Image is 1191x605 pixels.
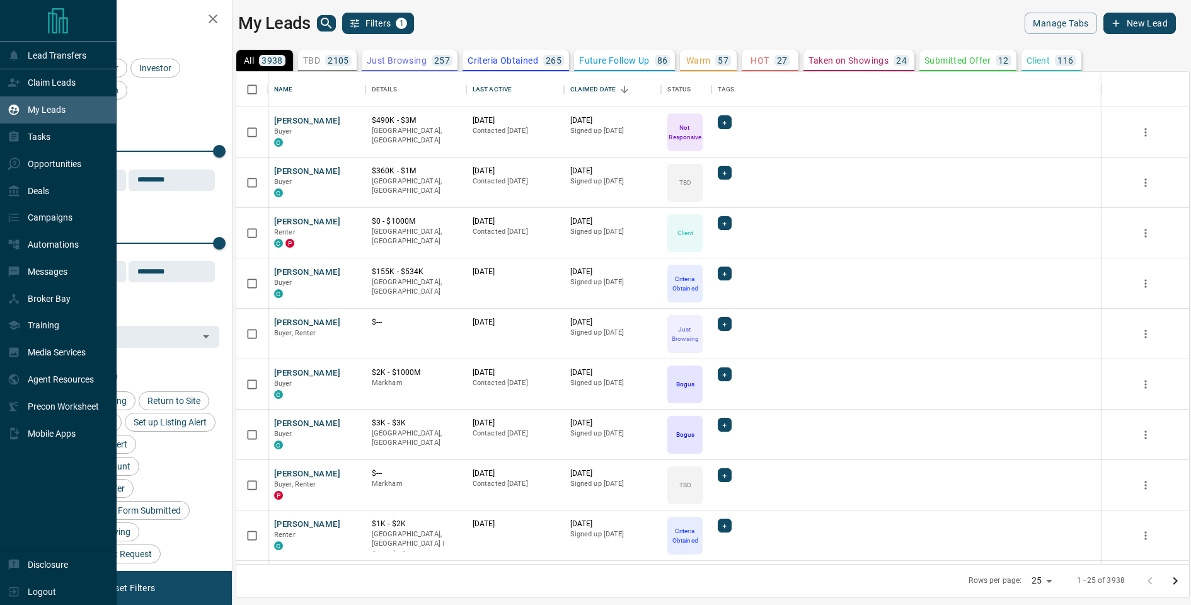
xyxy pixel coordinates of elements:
span: Buyer [274,127,292,135]
div: condos.ca [274,138,283,147]
div: condos.ca [274,239,283,248]
span: Renter [274,228,296,236]
div: + [718,216,731,230]
div: Details [365,72,466,107]
p: TBD [679,480,691,490]
p: Signed up [DATE] [570,126,655,136]
p: Future Follow Up [579,56,649,65]
div: condos.ca [274,441,283,449]
button: [PERSON_NAME] [274,267,340,279]
p: Bogus [676,379,694,389]
p: Bogus [676,430,694,439]
div: Return to Site [139,391,209,410]
div: condos.ca [274,188,283,197]
button: [PERSON_NAME] [274,166,340,178]
span: + [722,267,727,280]
span: + [722,217,727,229]
div: + [718,468,731,482]
span: Set up Listing Alert [129,417,211,427]
p: 12 [998,56,1009,65]
p: 24 [896,56,907,65]
p: Client [1027,56,1050,65]
p: Criteria Obtained [669,526,701,545]
p: Client [677,228,694,238]
p: $3K - $3K [372,418,460,429]
div: Status [667,72,691,107]
p: [DATE] [570,317,655,328]
p: Signed up [DATE] [570,328,655,338]
p: [DATE] [473,317,558,328]
p: Contacted [DATE] [473,227,558,237]
div: condos.ca [274,390,283,399]
p: [GEOGRAPHIC_DATA], [GEOGRAPHIC_DATA] [372,126,460,146]
p: $490K - $3M [372,115,460,126]
p: Signed up [DATE] [570,429,655,439]
p: $0 - $1000M [372,216,460,227]
p: [DATE] [473,216,558,227]
p: [GEOGRAPHIC_DATA], [GEOGRAPHIC_DATA] [372,227,460,246]
div: 25 [1027,572,1057,590]
p: Criteria Obtained [468,56,538,65]
span: Buyer [274,430,292,438]
p: Signed up [DATE] [570,277,655,287]
span: + [722,469,727,481]
span: 1 [397,19,406,28]
p: Rows per page: [969,575,1021,586]
p: [DATE] [570,115,655,126]
div: Name [268,72,365,107]
p: 116 [1057,56,1073,65]
p: Contacted [DATE] [473,378,558,388]
div: Details [372,72,397,107]
button: more [1136,173,1155,192]
p: Signed up [DATE] [570,479,655,489]
span: + [722,368,727,381]
p: Contacted [DATE] [473,176,558,187]
p: Signed up [DATE] [570,176,655,187]
p: [DATE] [570,367,655,378]
p: [DATE] [570,468,655,479]
p: Signed up [DATE] [570,378,655,388]
p: Submitted Offer [924,56,991,65]
p: [DATE] [473,468,558,479]
button: more [1136,325,1155,343]
span: Return to Site [143,396,205,406]
button: [PERSON_NAME] [274,519,340,531]
div: + [718,519,731,533]
p: [GEOGRAPHIC_DATA], [GEOGRAPHIC_DATA] [372,277,460,297]
button: Open [197,328,215,345]
p: All [244,56,254,65]
div: Last Active [473,72,512,107]
p: [DATE] [473,166,558,176]
p: $1K - $2K [372,519,460,529]
p: Contacted [DATE] [473,479,558,489]
h1: My Leads [238,13,311,33]
span: + [722,519,727,532]
div: condos.ca [274,541,283,550]
span: Buyer [274,178,292,186]
button: more [1136,526,1155,545]
p: Criteria Obtained [669,274,701,293]
p: Markham [372,378,460,388]
button: [PERSON_NAME] [274,216,340,228]
span: + [722,318,727,330]
button: [PERSON_NAME] [274,367,340,379]
p: Not Responsive [669,123,701,142]
div: condos.ca [274,289,283,298]
span: Buyer, Renter [274,480,316,488]
div: Investor [130,59,180,78]
button: more [1136,375,1155,394]
p: Taken on Showings [808,56,889,65]
button: [PERSON_NAME] [274,115,340,127]
p: Richmond Hill, Markham [372,529,460,559]
div: Status [661,72,711,107]
div: + [718,317,731,331]
div: Last Active [466,72,564,107]
div: Tags [718,72,734,107]
button: Reset Filters [96,577,163,599]
p: [DATE] [473,418,558,429]
span: Buyer, Renter [274,329,316,337]
p: $155K - $534K [372,267,460,277]
button: New Lead [1103,13,1176,34]
span: + [722,116,727,129]
p: [DATE] [473,519,558,529]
